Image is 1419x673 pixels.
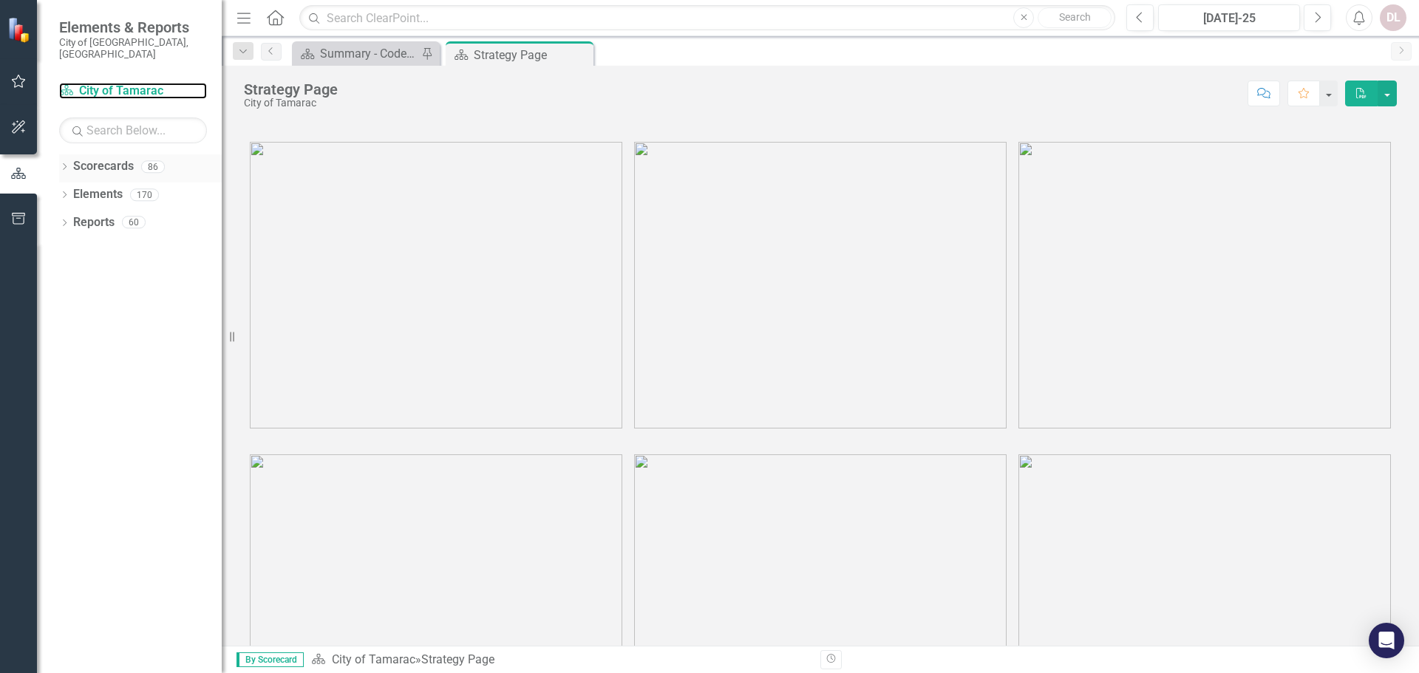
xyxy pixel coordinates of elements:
div: Summary - Code Enforcement (3020) [320,44,418,63]
button: [DATE]-25 [1158,4,1300,31]
a: Scorecards [73,158,134,175]
button: DL [1380,4,1406,31]
div: City of Tamarac [244,98,338,109]
div: Open Intercom Messenger [1369,623,1404,658]
span: Search [1059,11,1091,23]
span: Elements & Reports [59,18,207,36]
div: Strategy Page [244,81,338,98]
img: tamarac2%20v3.png [634,142,1007,428]
div: 86 [141,160,165,173]
div: Strategy Page [421,652,494,666]
a: Summary - Code Enforcement (3020) [296,44,418,63]
input: Search ClearPoint... [299,5,1115,31]
img: tamarac1%20v3.png [250,142,622,428]
a: City of Tamarac [59,83,207,100]
button: Search [1038,7,1112,28]
a: Elements [73,186,123,203]
div: 60 [122,216,146,229]
input: Search Below... [59,117,207,143]
img: tamarac3%20v3.png [1018,142,1391,428]
div: » [311,652,809,669]
div: Strategy Page [474,46,590,64]
a: City of Tamarac [332,652,415,666]
span: By Scorecard [236,652,304,667]
img: ClearPoint Strategy [7,17,33,43]
div: 170 [130,188,159,201]
small: City of [GEOGRAPHIC_DATA], [GEOGRAPHIC_DATA] [59,36,207,61]
a: Reports [73,214,115,231]
div: [DATE]-25 [1163,10,1295,27]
